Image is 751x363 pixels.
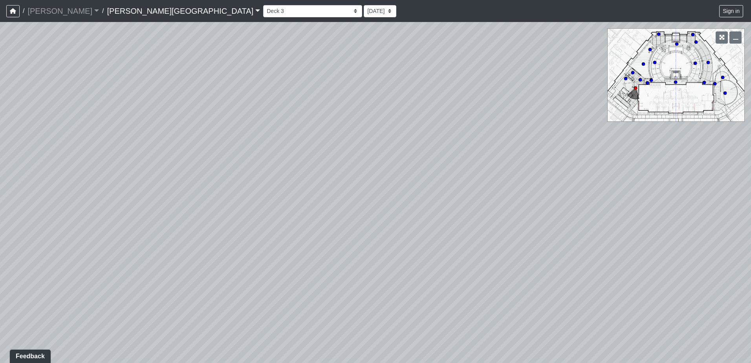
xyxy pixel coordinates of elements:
[99,3,107,19] span: /
[6,347,52,363] iframe: Ybug feedback widget
[719,5,743,17] button: Sign in
[107,3,260,19] a: [PERSON_NAME][GEOGRAPHIC_DATA]
[27,3,99,19] a: [PERSON_NAME]
[20,3,27,19] span: /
